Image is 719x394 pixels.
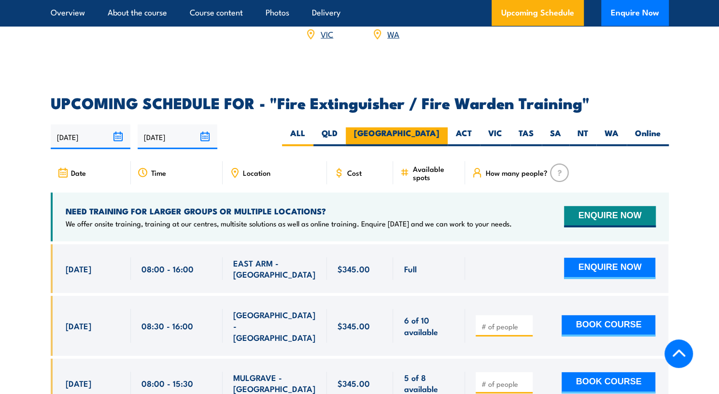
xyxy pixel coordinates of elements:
[562,315,655,337] button: BOOK COURSE
[66,263,91,274] span: [DATE]
[480,127,510,146] label: VIC
[448,127,480,146] label: ACT
[141,378,193,389] span: 08:00 - 15:30
[243,169,270,177] span: Location
[346,127,448,146] label: [GEOGRAPHIC_DATA]
[66,378,91,389] span: [DATE]
[404,263,416,274] span: Full
[51,96,669,109] h2: UPCOMING SCHEDULE FOR - "Fire Extinguisher / Fire Warden Training"
[627,127,669,146] label: Online
[233,257,316,280] span: EAST ARM - [GEOGRAPHIC_DATA]
[387,28,399,40] a: WA
[564,206,655,227] button: ENQUIRE NOW
[562,372,655,394] button: BOOK COURSE
[569,127,596,146] label: NT
[412,165,458,181] span: Available spots
[481,379,529,389] input: # of people
[71,169,86,177] span: Date
[542,127,569,146] label: SA
[485,169,547,177] span: How many people?
[510,127,542,146] label: TAS
[66,219,512,228] p: We offer onsite training, training at our centres, multisite solutions as well as online training...
[282,127,313,146] label: ALL
[338,263,370,274] span: $345.00
[141,320,193,331] span: 08:30 - 16:00
[66,320,91,331] span: [DATE]
[66,206,512,216] h4: NEED TRAINING FOR LARGER GROUPS OR MULTIPLE LOCATIONS?
[347,169,362,177] span: Cost
[564,258,655,279] button: ENQUIRE NOW
[596,127,627,146] label: WA
[141,263,194,274] span: 08:00 - 16:00
[151,169,166,177] span: Time
[321,28,333,40] a: VIC
[138,125,217,149] input: To date
[481,322,529,331] input: # of people
[338,320,370,331] span: $345.00
[233,309,316,343] span: [GEOGRAPHIC_DATA] - [GEOGRAPHIC_DATA]
[313,127,346,146] label: QLD
[404,314,454,337] span: 6 of 10 available
[338,378,370,389] span: $345.00
[51,125,130,149] input: From date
